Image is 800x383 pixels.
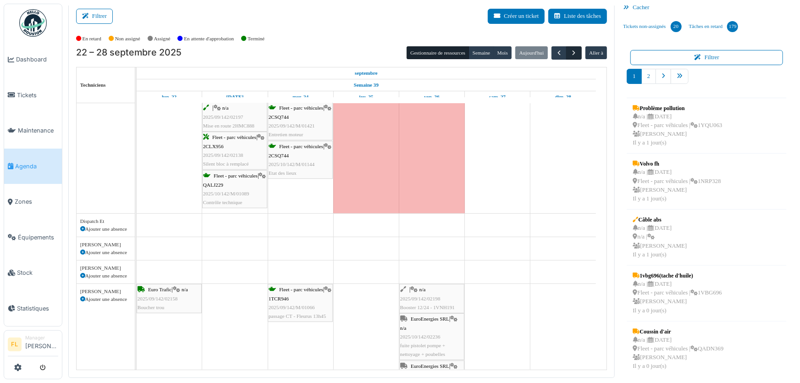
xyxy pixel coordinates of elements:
span: 2025/09/142/M/01421 [269,123,315,128]
span: EuroEnergies SRL [411,316,449,322]
div: Manager [25,334,58,341]
div: 1vbg696(tache d'huile) [633,272,722,280]
a: 23 septembre 2025 [224,91,246,103]
div: Cacher [619,1,794,14]
a: Tâches en retard [685,14,742,39]
button: Aller à [585,46,607,59]
div: Dispatch Et [80,217,131,225]
li: FL [8,338,22,351]
span: Contrôle technique [203,200,242,205]
a: 2 [641,69,656,84]
div: n/a | [DATE] Fleet - parc véhicules | 1VBG696 [PERSON_NAME] Il y a 0 jour(s) [633,280,722,315]
a: Stock [4,255,62,291]
span: Fleet - parc véhicules [279,144,323,149]
span: 2025/10/142/M/01144 [269,161,314,167]
div: | [203,133,266,168]
label: Non assigné [115,35,140,43]
div: n/a | [DATE] n/a | [PERSON_NAME] Il y a 1 jour(s) [633,224,687,259]
label: Assigné [154,35,171,43]
a: Équipements [4,220,62,255]
div: Coussin d'air [633,327,723,336]
div: | [138,285,201,312]
span: Tickets [17,91,58,100]
div: Ajouter une absence [80,249,131,256]
a: Coussin d'air n/a |[DATE] Fleet - parc véhicules |QADN369 [PERSON_NAME]Il y a 0 jour(s) [630,325,726,373]
button: Gestionnaire de ressources [407,46,469,59]
div: [PERSON_NAME] [80,241,131,249]
button: Filtrer [76,9,113,24]
span: 2025/09/142/02197 [203,114,243,120]
span: EuroEnergies SRL [411,363,449,369]
div: | [203,172,266,207]
div: n/a | [DATE] Fleet - parc véhicules | 1YQU063 [PERSON_NAME] Il y a 1 jour(s) [633,112,722,148]
span: Maintenance [18,126,58,135]
span: 2CLX956 [203,144,224,149]
button: Liste des tâches [548,9,607,24]
span: Etat des lieux [269,170,297,176]
label: En attente d'approbation [184,35,234,43]
div: [PERSON_NAME] [80,288,131,295]
a: Dashboard [4,42,62,78]
button: Suivant [566,46,581,60]
span: n/a [182,287,188,292]
span: Entretien moteur [269,132,303,137]
a: 22 septembre 2025 [160,91,179,103]
a: Agenda [4,149,62,184]
div: n/a | [DATE] Fleet - parc véhicules | 1NRP328 [PERSON_NAME] Il y a 1 jour(s) [633,168,721,203]
span: Mise en route 2HMC888 [203,123,254,128]
div: | [269,142,332,178]
div: | [269,104,332,139]
div: Ajouter une absence [80,272,131,280]
button: Mois [494,46,512,59]
a: 28 septembre 2025 [553,91,574,103]
span: n/a [222,105,229,111]
div: n/a | [DATE] Fleet - parc véhicules | QADN369 [PERSON_NAME] Il y a 0 jour(s) [633,336,723,371]
a: 26 septembre 2025 [422,91,442,103]
span: 2025/09/142/02198 [400,296,441,301]
span: Fleet - parc véhicules [279,105,323,111]
span: Booster 12/24 - 1VNH191 [400,305,455,310]
div: Câble abs [633,216,687,224]
span: 2CSQ744 [269,153,289,158]
span: 2025/09/142/M/01066 [269,305,315,310]
div: [PERSON_NAME] [80,264,131,272]
a: Problème pollution n/a |[DATE] Fleet - parc véhicules |1YQU063 [PERSON_NAME]Il y a 1 jour(s) [630,102,724,150]
span: Dashboard [16,55,58,64]
span: 2025/09/142/02138 [203,152,243,158]
span: Fleet - parc véhicules [214,173,258,178]
span: 2025/10/142/M/01089 [203,191,249,196]
a: Semaine 39 [352,79,381,91]
span: n/a [400,325,407,331]
div: | [400,285,463,312]
span: Techniciens [80,82,106,88]
div: Ajouter une absence [80,225,131,233]
div: | [269,285,332,321]
span: Agenda [15,162,58,171]
a: 22 septembre 2025 [353,67,380,79]
a: Statistiques [4,291,62,327]
a: 1 [627,69,641,84]
span: 2025/09/142/02158 [138,296,178,301]
span: Statistiques [17,304,58,313]
button: Aujourd'hui [515,46,547,59]
a: Tickets [4,78,62,113]
a: Câble abs n/a |[DATE] n/a | [PERSON_NAME]Il y a 1 jour(s) [630,213,689,261]
li: [PERSON_NAME] [25,334,58,354]
span: Fleet - parc véhicules [279,287,323,292]
a: FL Manager[PERSON_NAME] [8,334,58,356]
button: Semaine [469,46,494,59]
div: Problème pollution [633,104,722,112]
img: Badge_color-CXgf-gQk.svg [19,9,47,37]
span: Fleet - parc véhicules [212,134,256,140]
label: Terminé [248,35,265,43]
span: passage CT - Fleurus 13h45 [269,313,326,319]
div: | [400,315,463,359]
button: Précédent [552,46,567,60]
label: En retard [83,35,101,43]
a: 27 septembre 2025 [487,91,508,103]
span: 2CSQ744 [269,114,289,120]
div: | [203,104,266,130]
a: 24 septembre 2025 [290,91,311,103]
span: QALJ229 [203,182,223,188]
